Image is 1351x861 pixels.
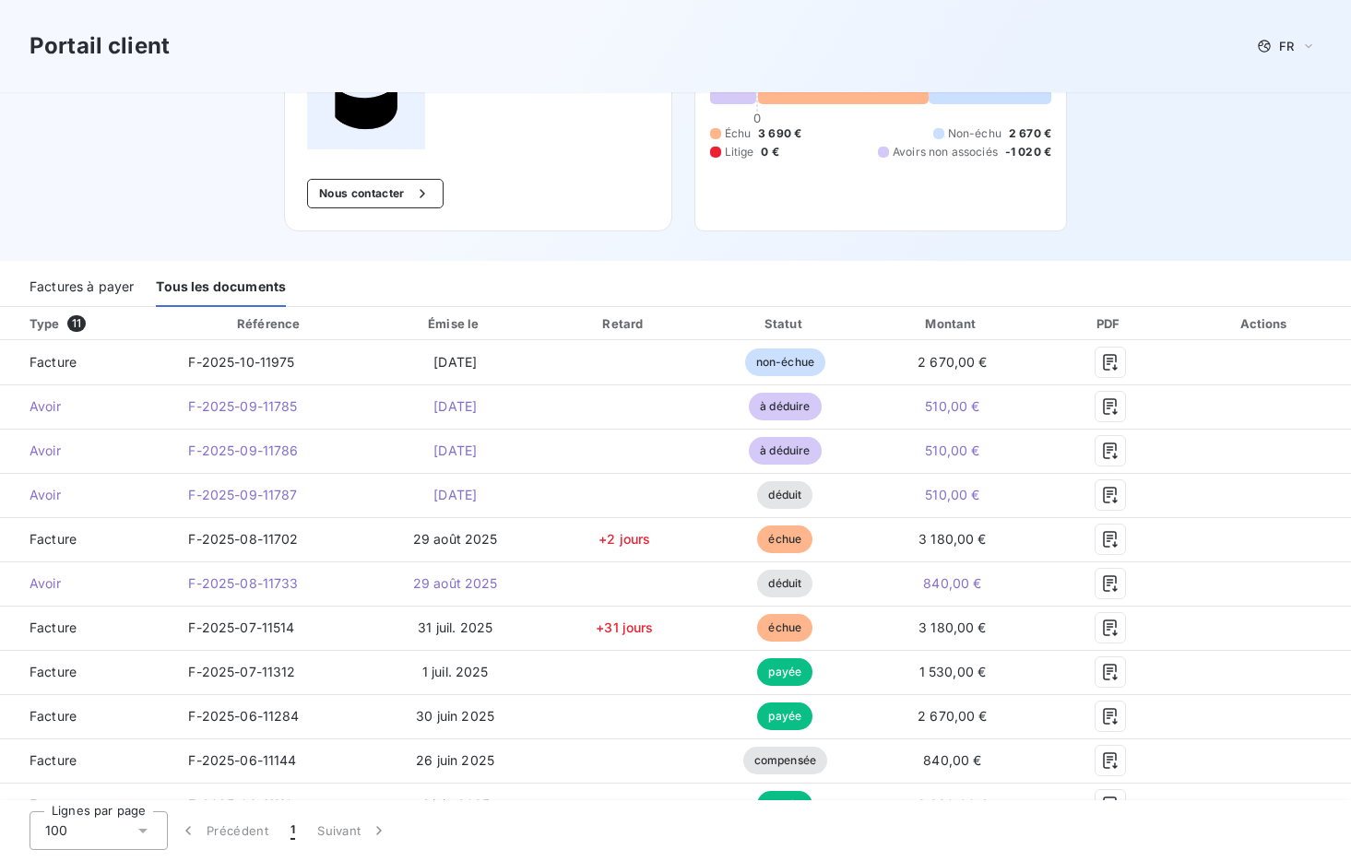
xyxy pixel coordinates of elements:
span: F-2025-06-11144 [188,752,296,768]
span: Facture [15,663,159,681]
span: 1 530,00 € [919,664,987,679]
span: non-échue [745,348,825,376]
span: 0 [753,111,761,125]
span: F-2025-06-11110 [188,796,293,812]
span: Litige [725,144,754,160]
span: -1 020 € [1005,144,1051,160]
span: 510,00 € [925,487,979,502]
span: 3 180,00 € [918,531,987,547]
div: Montant [868,314,1037,333]
span: 3 630,00 € [918,796,989,812]
span: +31 jours [596,619,653,635]
div: PDF [1045,314,1177,333]
span: [DATE] [433,487,477,502]
span: F-2025-06-11284 [188,708,299,724]
span: Facture [15,619,159,637]
span: 0 € [761,144,778,160]
span: 840,00 € [923,752,981,768]
span: payée [757,702,812,730]
span: 1 [290,821,295,840]
div: Émise le [371,314,540,333]
span: 31 juil. 2025 [418,619,492,635]
span: payée [757,791,812,819]
span: 3 180,00 € [918,619,987,635]
span: F-2025-08-11702 [188,531,298,547]
span: déduit [757,570,812,597]
span: F-2025-07-11312 [188,664,295,679]
span: Échu [725,125,752,142]
div: Factures à payer [30,268,134,307]
span: [DATE] [433,398,477,414]
h3: Portail client [30,29,170,63]
span: échue [757,614,812,642]
span: Avoir [15,574,159,593]
span: Facture [15,530,159,548]
span: +2 jours [598,531,650,547]
span: 510,00 € [925,442,979,458]
button: Précédent [168,811,279,850]
span: déduit [757,481,812,509]
span: F-2025-09-11786 [188,442,298,458]
span: 4 juin 2025 [421,796,491,812]
div: Tous les documents [156,268,286,307]
span: F-2025-10-11975 [188,354,294,370]
div: Retard [547,314,702,333]
button: Suivant [306,811,399,850]
span: Facture [15,796,159,814]
span: échue [757,525,812,553]
span: 2 670,00 € [918,708,988,724]
span: Avoir [15,486,159,504]
span: 100 [45,821,67,840]
span: 510,00 € [925,398,979,414]
div: Type [18,314,170,333]
span: 2 670,00 € [918,354,988,370]
span: compensée [743,747,827,774]
span: à déduire [749,437,821,465]
span: 26 juin 2025 [416,752,494,768]
span: FR [1279,39,1294,53]
div: Statut [709,314,860,333]
span: 29 août 2025 [413,575,498,591]
span: 11 [67,315,86,332]
span: F-2025-07-11514 [188,619,294,635]
span: 2 670 € [1009,125,1051,142]
span: [DATE] [433,354,477,370]
span: Avoir [15,397,159,416]
span: F-2025-09-11787 [188,487,297,502]
button: 1 [279,811,306,850]
span: F-2025-09-11785 [188,398,297,414]
span: Facture [15,353,159,372]
span: Non-échu [948,125,1001,142]
span: à déduire [749,393,821,420]
div: Actions [1183,314,1347,333]
span: payée [757,658,812,686]
span: [DATE] [433,442,477,458]
span: Avoir [15,442,159,460]
span: 3 690 € [758,125,801,142]
span: F-2025-08-11733 [188,575,298,591]
span: 29 août 2025 [413,531,498,547]
div: Référence [237,316,300,331]
button: Nous contacter [307,179,444,208]
span: 840,00 € [923,575,981,591]
span: 30 juin 2025 [416,708,494,724]
span: Facture [15,707,159,725]
span: 1 juil. 2025 [422,664,489,679]
span: Avoirs non associés [893,144,998,160]
span: Facture [15,751,159,770]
